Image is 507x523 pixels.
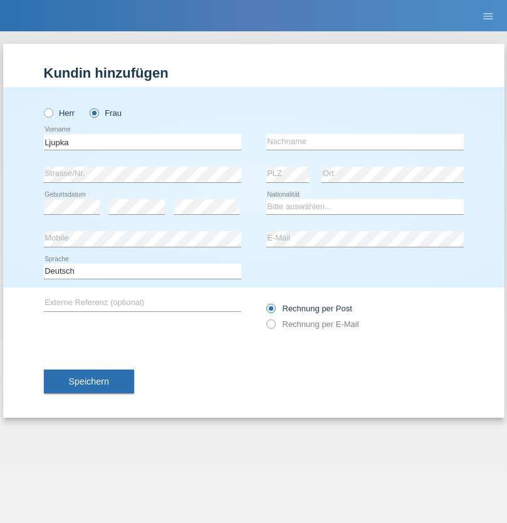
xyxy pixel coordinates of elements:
input: Frau [90,108,98,117]
input: Herr [44,108,52,117]
a: menu [476,12,501,19]
label: Frau [90,108,122,118]
h1: Kundin hinzufügen [44,65,464,81]
button: Speichern [44,370,134,393]
label: Rechnung per Post [266,304,352,313]
span: Speichern [69,376,109,386]
i: menu [482,10,494,23]
input: Rechnung per E-Mail [266,319,274,335]
label: Rechnung per E-Mail [266,319,359,329]
input: Rechnung per Post [266,304,274,319]
label: Herr [44,108,75,118]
